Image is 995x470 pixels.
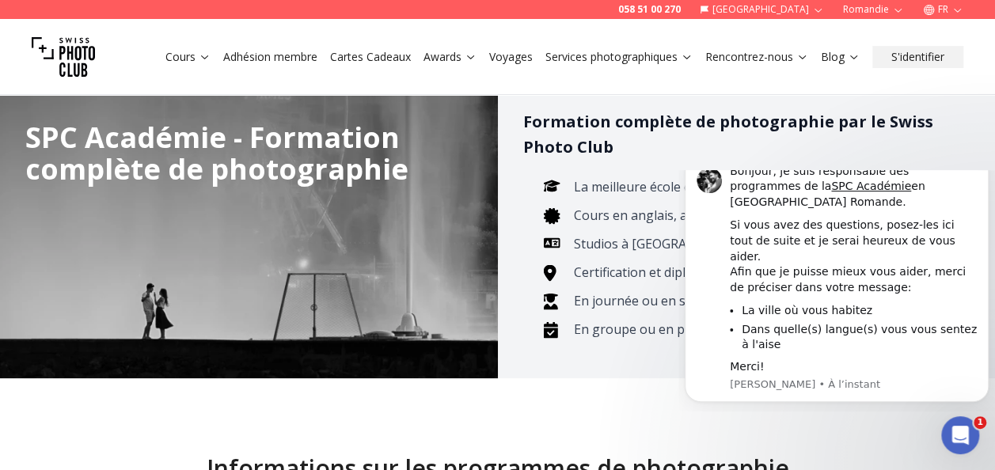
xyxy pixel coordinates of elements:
[539,46,699,68] button: Services photographiques
[63,152,298,181] li: Dans quelle(s) langue(s) vous vous sentez à l'aise
[32,25,95,89] img: Swiss photo club
[324,46,417,68] button: Cartes Cadeaux
[941,416,979,454] iframe: Intercom live chat
[63,133,298,148] li: La ville où vous habitez
[423,49,477,65] a: Awards
[618,3,681,16] a: 058 51 00 270
[569,233,945,255] li: Studios à [GEOGRAPHIC_DATA] et à [GEOGRAPHIC_DATA]
[569,204,945,226] li: Cours en anglais, allemand et français
[51,207,298,222] p: Message from Jean-Baptiste, sent À l’instant
[705,49,808,65] a: Rencontrez-nous
[699,46,815,68] button: Rencontrez-nous
[217,46,324,68] button: Adhésion membre
[417,46,483,68] button: Awards
[569,290,945,312] li: En journée ou en soirée
[815,46,866,68] button: Blog
[545,49,693,65] a: Services photographiques
[821,49,860,65] a: Blog
[483,46,539,68] button: Voyages
[153,9,233,22] a: SPC Académie
[974,416,986,429] span: 1
[872,46,963,68] button: S'identifier
[159,46,217,68] button: Cours
[330,49,411,65] a: Cartes Cadeaux
[51,47,298,125] div: Si vous avez des questions, posez-les ici tout de suite et je serai heureux de vous aider. Afin q...
[489,49,533,65] a: Voyages
[165,49,211,65] a: Cours
[569,261,945,283] li: Certification et diplôme officiels
[25,122,473,185] div: SPC Académie - Formation complète de photographie
[51,189,298,205] div: Merci!
[569,318,945,340] li: En groupe ou en privé
[569,176,945,198] li: La meilleure école de photographie de [GEOGRAPHIC_DATA]
[523,109,970,160] h3: Formation complète de photographie par le Swiss Photo Club
[223,49,317,65] a: Adhésion membre
[678,170,995,411] iframe: Intercom notifications message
